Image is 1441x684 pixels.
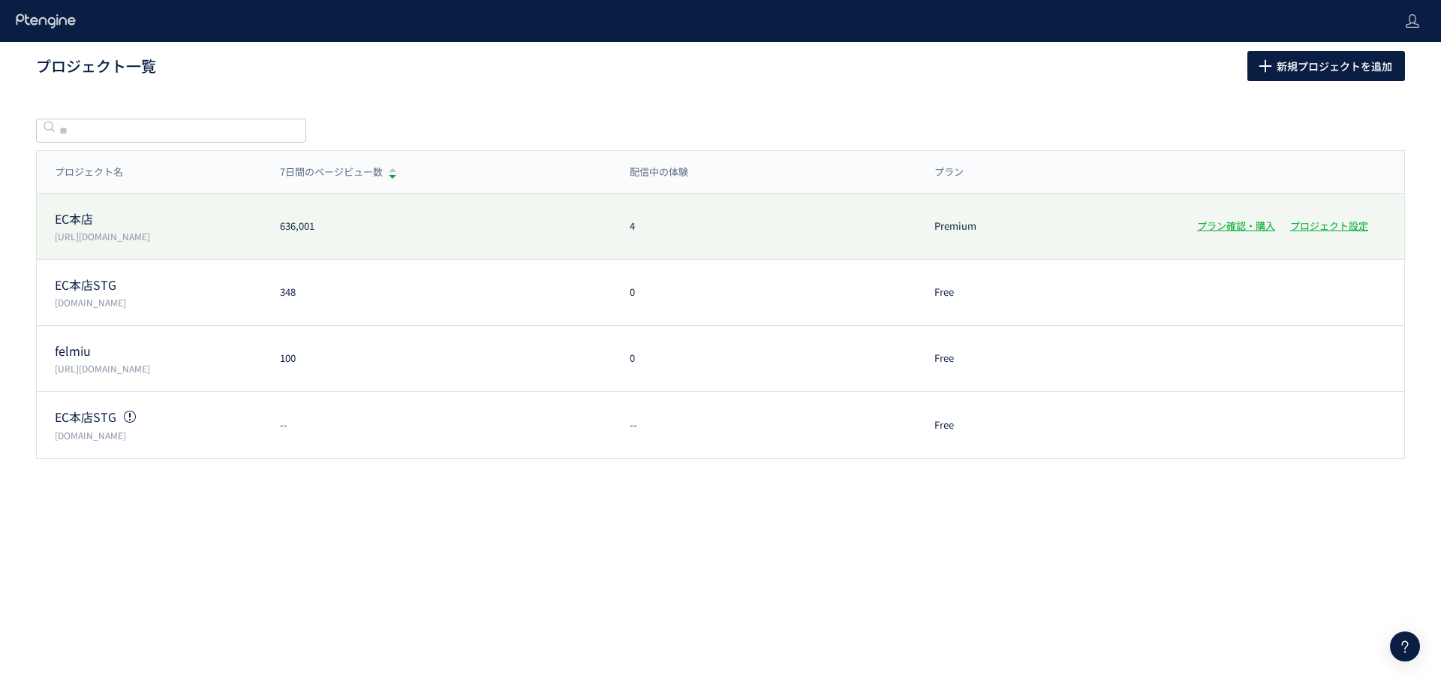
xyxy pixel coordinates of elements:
[916,351,1179,366] div: Free
[55,342,262,360] p: felmiu
[612,351,917,366] div: 0
[1290,218,1368,233] a: プロジェクト設定
[280,165,383,179] span: 7日間のページビュー数
[262,219,612,234] div: 636,001
[934,165,964,179] span: プラン
[55,276,262,294] p: EC本店STG
[612,285,917,300] div: 0
[262,418,612,432] div: --
[1247,51,1405,81] button: 新規プロジェクトを追加
[55,408,262,426] p: EC本店STG
[612,418,917,432] div: --
[630,165,688,179] span: 配信中の体験
[1197,218,1275,233] a: プラン確認・購入
[916,418,1179,432] div: Free
[262,351,612,366] div: 100
[612,219,917,234] div: 4
[916,285,1179,300] div: Free
[262,285,612,300] div: 348
[55,165,123,179] span: プロジェクト名
[55,230,262,243] p: https://etvos.com
[1277,51,1392,81] span: 新規プロジェクトを追加
[55,210,262,227] p: EC本店
[55,429,262,441] p: stg.etvos.com
[916,219,1179,234] div: Premium
[36,56,1214,77] h1: プロジェクト一覧
[55,362,262,375] p: https://felmiu.com
[55,296,262,309] p: stg.etvos.com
